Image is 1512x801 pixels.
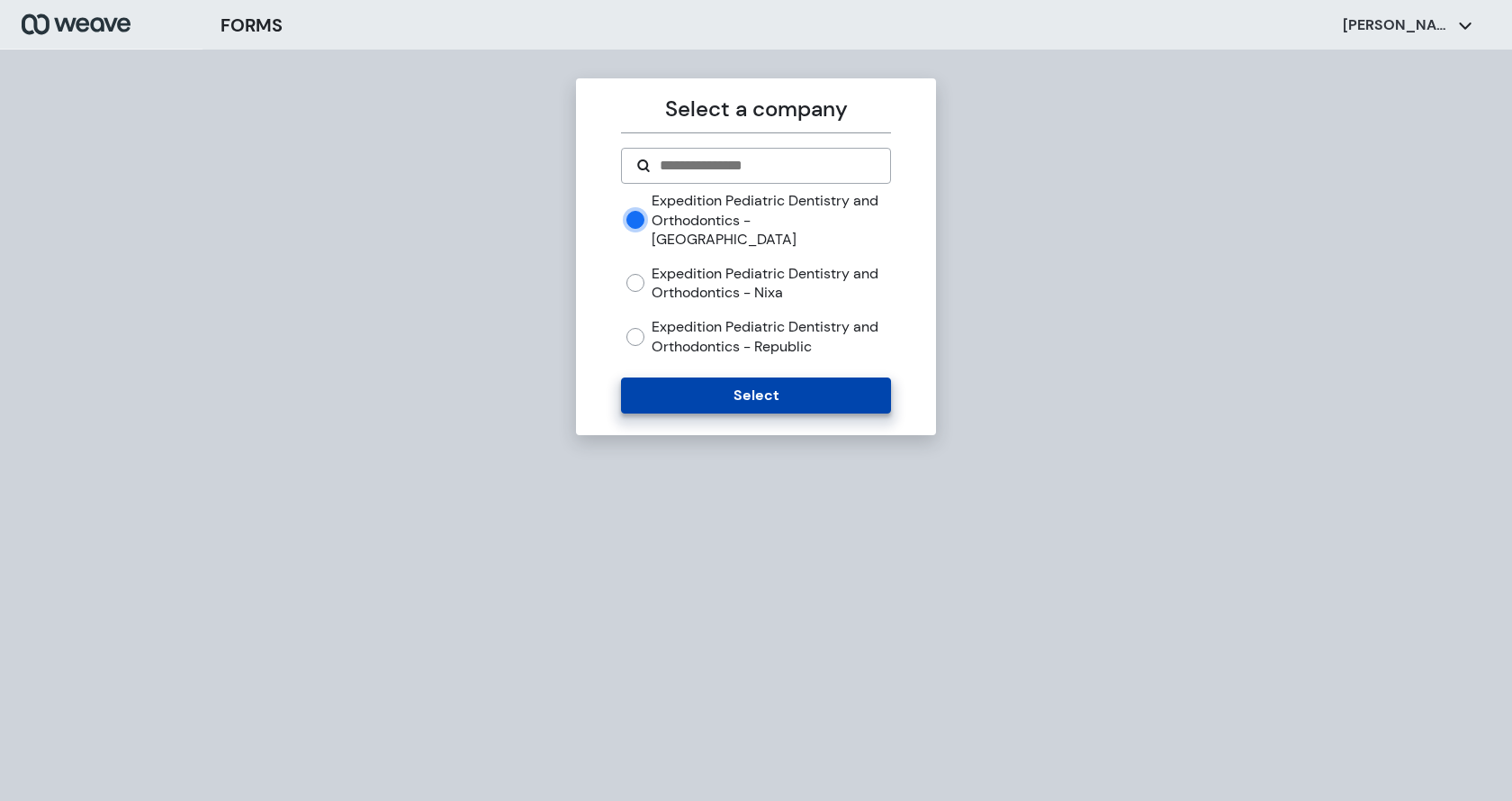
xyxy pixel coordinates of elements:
[621,93,890,125] p: Select a company
[652,264,890,303] label: Expedition Pediatric Dentistry and Orthodontics - Nixa
[621,378,890,414] button: Select
[652,191,890,250] label: Expedition Pediatric Dentistry and Orthodontics - [GEOGRAPHIC_DATA]
[1343,15,1451,35] p: [PERSON_NAME]
[652,317,890,356] label: Expedition Pediatric Dentistry and Orthodontics - Republic
[220,12,283,39] h3: FORMS
[658,155,875,177] input: Search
